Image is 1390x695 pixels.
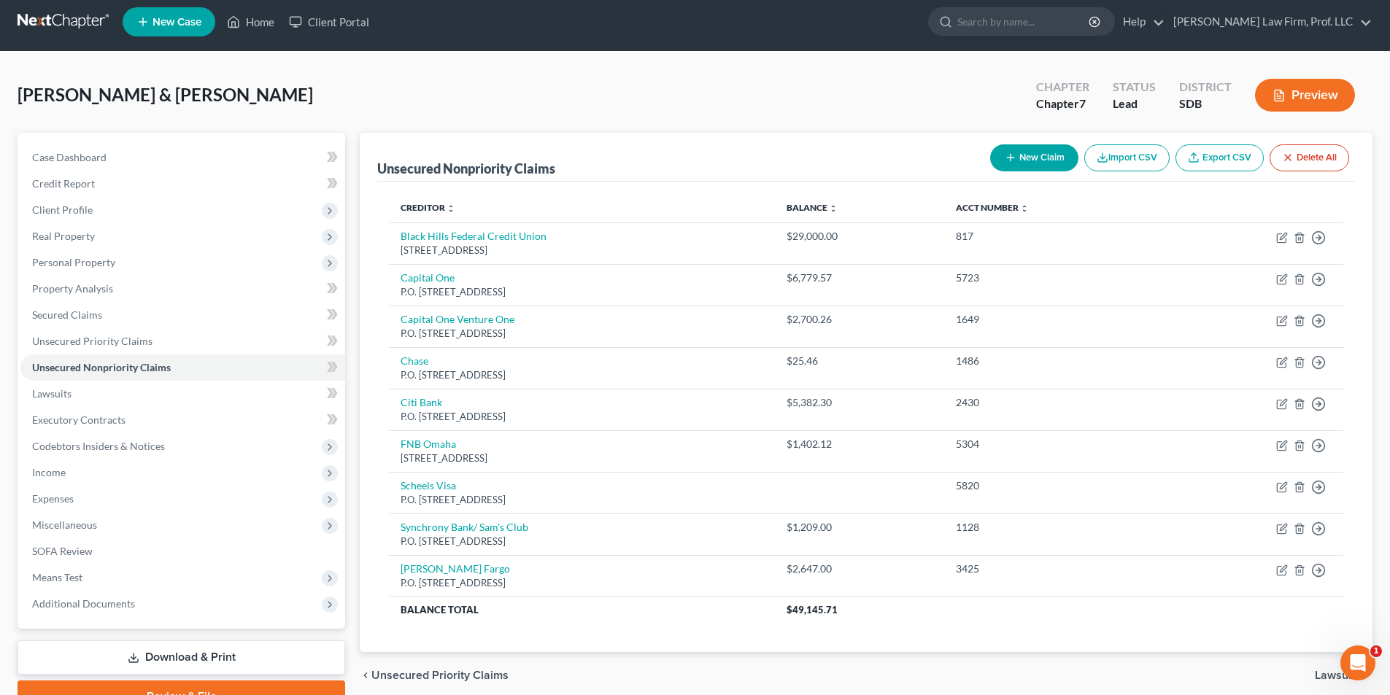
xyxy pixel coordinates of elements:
a: Lawsuits [20,381,345,407]
a: [PERSON_NAME] Fargo [401,562,510,575]
a: Unsecured Nonpriority Claims [20,354,345,381]
span: Unsecured Priority Claims [371,669,509,681]
span: Client Profile [32,203,93,216]
div: $2,647.00 [787,562,933,576]
div: $25.46 [787,354,933,368]
div: P.O. [STREET_ADDRESS] [401,327,763,341]
div: 1649 [956,312,1152,327]
div: P.O. [STREET_ADDRESS] [401,576,763,590]
div: $29,000.00 [787,229,933,244]
div: 1128 [956,520,1152,535]
span: 7 [1079,96,1086,110]
div: P.O. [STREET_ADDRESS] [401,535,763,548]
span: Unsecured Priority Claims [32,335,152,347]
button: Delete All [1270,144,1349,171]
div: [STREET_ADDRESS] [401,451,763,465]
button: Lawsuits chevron_right [1315,669,1372,681]
a: Executory Contracts [20,407,345,433]
span: $49,145.71 [787,604,838,616]
div: P.O. [STREET_ADDRESS] [401,285,763,299]
a: Capital One Venture One [401,313,514,325]
div: P.O. [STREET_ADDRESS] [401,493,763,507]
span: Case Dashboard [32,151,107,163]
span: Credit Report [32,177,95,190]
div: [STREET_ADDRESS] [401,244,763,257]
a: Scheels Visa [401,479,456,492]
span: SOFA Review [32,545,93,557]
i: unfold_more [829,204,838,213]
div: District [1179,79,1232,96]
a: Secured Claims [20,302,345,328]
span: Miscellaneous [32,519,97,531]
div: Chapter [1036,96,1089,112]
button: chevron_left Unsecured Priority Claims [360,669,509,681]
div: Chapter [1036,79,1089,96]
div: $5,382.30 [787,395,933,410]
a: FNB Omaha [401,438,456,450]
a: Acct Number unfold_more [956,202,1029,213]
div: P.O. [STREET_ADDRESS] [401,368,763,382]
span: Unsecured Nonpriority Claims [32,361,171,373]
span: Executory Contracts [32,413,126,426]
div: $1,209.00 [787,520,933,535]
div: P.O. [STREET_ADDRESS] [401,410,763,424]
i: unfold_more [1020,204,1029,213]
div: 5723 [956,271,1152,285]
a: Capital One [401,271,455,284]
a: Home [220,9,282,35]
a: Creditor unfold_more [401,202,455,213]
div: $6,779.57 [787,271,933,285]
i: chevron_left [360,669,371,681]
input: Search by name... [957,8,1091,35]
button: Import CSV [1084,144,1170,171]
a: Export CSV [1175,144,1264,171]
div: $2,700.26 [787,312,933,327]
div: 817 [956,229,1152,244]
a: Help [1116,9,1165,35]
span: Means Test [32,571,82,583]
a: Unsecured Priority Claims [20,328,345,354]
a: Black Hills Federal Credit Union [401,230,547,242]
div: Status [1113,79,1156,96]
div: 3425 [956,562,1152,576]
a: [PERSON_NAME] Law Firm, Prof. LLC [1166,9,1372,35]
a: Property Analysis [20,276,345,302]
div: 5304 [956,437,1152,451]
i: unfold_more [447,204,455,213]
a: Client Portal [282,9,377,35]
span: Personal Property [32,256,115,268]
div: Unsecured Nonpriority Claims [377,160,555,177]
span: Expenses [32,492,74,505]
a: Citi Bank [401,396,442,408]
span: Lawsuits [1315,669,1361,681]
div: 5820 [956,478,1152,493]
span: 1 [1370,645,1382,657]
span: Additional Documents [32,597,135,610]
button: Preview [1255,79,1355,112]
a: Download & Print [18,640,345,675]
div: SDB [1179,96,1232,112]
div: $1,402.12 [787,437,933,451]
a: Credit Report [20,171,345,197]
a: Synchrony Bank/ Sam's Club [401,521,528,533]
span: Real Property [32,230,95,242]
span: Codebtors Insiders & Notices [32,440,165,452]
iframe: Intercom live chat [1340,645,1375,680]
span: Property Analysis [32,282,113,295]
a: Chase [401,354,428,367]
a: Balance unfold_more [787,202,838,213]
span: [PERSON_NAME] & [PERSON_NAME] [18,84,313,105]
span: Lawsuits [32,387,72,400]
span: Income [32,466,66,478]
span: New Case [152,17,201,28]
span: Secured Claims [32,308,102,321]
div: 2430 [956,395,1152,410]
button: New Claim [990,144,1078,171]
div: Lead [1113,96,1156,112]
th: Balance Total [389,597,775,623]
a: SOFA Review [20,538,345,564]
a: Case Dashboard [20,144,345,171]
div: 1486 [956,354,1152,368]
